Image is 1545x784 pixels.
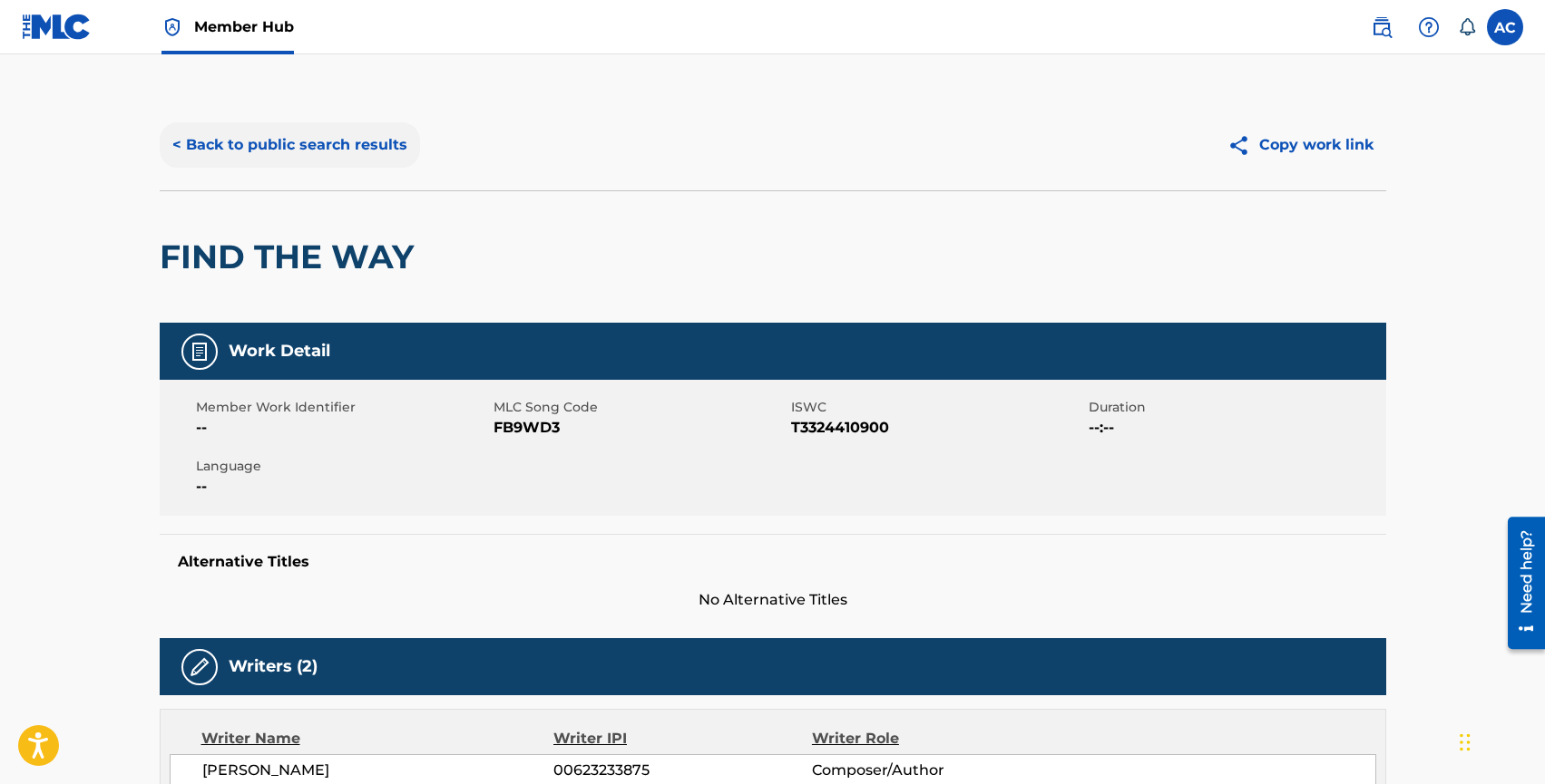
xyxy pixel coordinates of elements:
[1454,697,1545,784] div: Widget chat
[1487,9,1523,45] div: User Menu
[201,728,554,750] div: Writer Name
[160,122,420,168] button: < Back to public search results
[189,341,210,363] img: Work Detail
[1460,715,1471,769] div: Trascina
[1411,9,1447,45] div: Help
[1215,122,1386,168] button: Copy work link
[161,16,183,38] img: Top Rightsholder
[178,553,1368,571] h5: Alternative Titles
[812,760,1047,781] span: Composer/Author
[494,398,787,417] span: MLC Song Code
[196,476,489,498] span: --
[196,398,489,417] span: Member Work Identifier
[1494,510,1545,656] iframe: Resource Center
[1364,9,1400,45] a: Public Search
[194,16,294,37] span: Member Hub
[1089,398,1382,417] span: Duration
[1454,697,1545,784] iframe: Chat Widget
[160,237,423,277] h2: FIND THE WAY
[553,760,811,781] span: 00623233875
[812,728,1047,750] div: Writer Role
[189,656,210,678] img: Writers
[1418,16,1440,38] img: help
[1227,134,1259,157] img: Copy work link
[229,656,318,677] h5: Writers (2)
[196,417,489,439] span: --
[202,760,554,781] span: [PERSON_NAME]
[229,341,330,362] h5: Work Detail
[1089,417,1382,439] span: --:--
[1458,18,1476,36] div: Notifications
[791,398,1084,417] span: ISWC
[196,457,489,476] span: Language
[160,589,1386,611] span: No Alternative Titles
[22,14,92,40] img: MLC Logo
[1371,16,1393,38] img: search
[791,417,1084,439] span: T3324410900
[553,728,812,750] div: Writer IPI
[494,417,787,439] span: FB9WD3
